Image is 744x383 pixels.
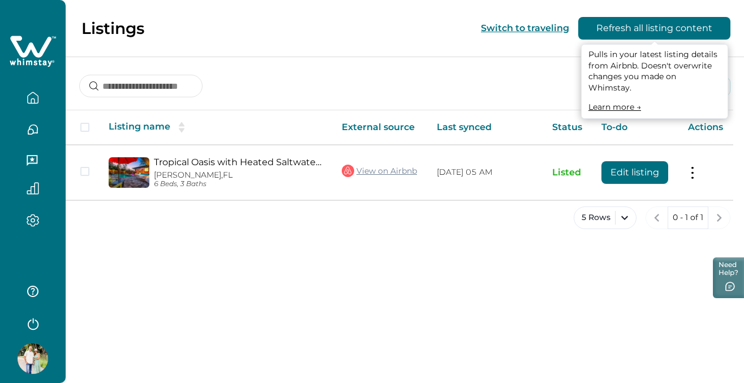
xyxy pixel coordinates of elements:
button: sorting [170,122,193,133]
img: Whimstay Host [18,343,48,374]
button: 5 Rows [574,206,637,229]
th: Status [543,110,592,145]
button: next page [708,206,730,229]
a: Learn more → [588,102,641,112]
th: Actions [679,110,733,145]
p: Listings [81,19,144,38]
button: Edit listing [601,161,668,184]
p: [PERSON_NAME], FL [154,170,324,180]
button: Switch to traveling [481,23,569,33]
th: External source [333,110,428,145]
p: 0 - 1 of 1 [673,212,703,223]
a: Tropical Oasis with Heated Saltwater Pool - Luxurious Family Retreat [154,157,324,167]
img: propertyImage_Tropical Oasis with Heated Saltwater Pool - Luxurious Family Retreat [109,157,149,188]
button: Refresh all listing content [578,17,730,40]
th: To-do [592,110,679,145]
button: previous page [646,206,668,229]
button: 0 - 1 of 1 [668,206,708,229]
th: Listing name [100,110,333,145]
p: Listed [552,167,583,178]
a: View on Airbnb [342,163,417,178]
p: 6 Beds, 3 Baths [154,180,324,188]
p: Pulls in your latest listing details from Airbnb. Doesn't overwrite changes you made on Whimstay. [588,49,721,93]
th: Last synced [428,110,543,145]
p: [DATE] 05 AM [437,167,534,178]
